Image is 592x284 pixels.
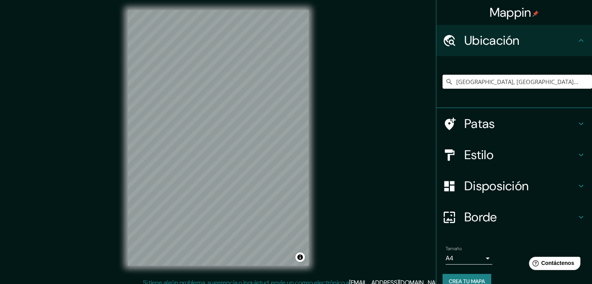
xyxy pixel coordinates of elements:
font: Ubicación [464,32,520,49]
canvas: Mapa [128,10,309,266]
iframe: Lanzador de widgets de ayuda [523,254,583,275]
font: Tamaño [446,245,462,252]
img: pin-icon.png [532,11,539,17]
div: A4 [446,252,492,265]
font: Borde [464,209,497,225]
font: Mappin [490,4,531,21]
div: Disposición [436,170,592,202]
div: Estilo [436,139,592,170]
font: A4 [446,254,453,262]
div: Ubicación [436,25,592,56]
button: Activar o desactivar atribución [295,252,305,262]
div: Patas [436,108,592,139]
div: Borde [436,202,592,233]
font: Disposición [464,178,529,194]
font: Estilo [464,147,494,163]
input: Elige tu ciudad o zona [443,75,592,89]
font: Patas [464,116,495,132]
